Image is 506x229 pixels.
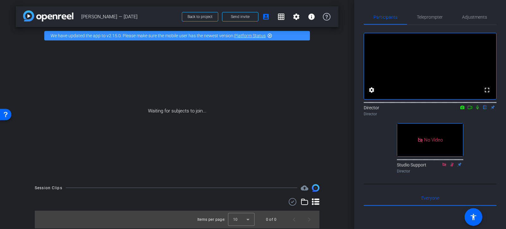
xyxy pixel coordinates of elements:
[364,111,497,117] div: Director
[397,162,463,174] div: Studio Support
[312,184,319,192] img: Session clips
[182,12,218,21] button: Back to project
[373,15,398,19] span: Participants
[16,44,338,178] div: Waiting for subjects to join...
[23,10,73,21] img: app-logo
[470,213,477,221] mat-icon: accessibility
[197,216,225,223] div: Items per page:
[293,13,300,21] mat-icon: settings
[266,216,276,223] div: 0 of 0
[483,86,491,94] mat-icon: fullscreen
[287,212,302,227] button: Previous page
[302,212,317,227] button: Next page
[424,137,443,143] span: No Video
[308,13,315,21] mat-icon: info
[301,184,308,192] span: Destinations for your clips
[262,13,270,21] mat-icon: account_box
[421,196,439,200] span: Everyone
[44,31,310,40] div: We have updated the app to v2.15.0. Please make sure the mobile user has the newest version.
[222,12,258,21] button: Send invite
[277,13,285,21] mat-icon: grid_on
[81,10,178,23] span: [PERSON_NAME] — [DATE]
[397,168,463,174] div: Director
[462,15,487,19] span: Adjustments
[481,104,489,110] mat-icon: flip
[267,33,272,38] mat-icon: highlight_off
[417,15,443,19] span: Teleprompter
[231,14,250,19] span: Send invite
[368,86,375,94] mat-icon: settings
[301,184,308,192] mat-icon: cloud_upload
[188,15,213,19] span: Back to project
[234,33,266,38] a: Platform Status
[35,185,62,191] div: Session Clips
[364,105,497,117] div: Director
